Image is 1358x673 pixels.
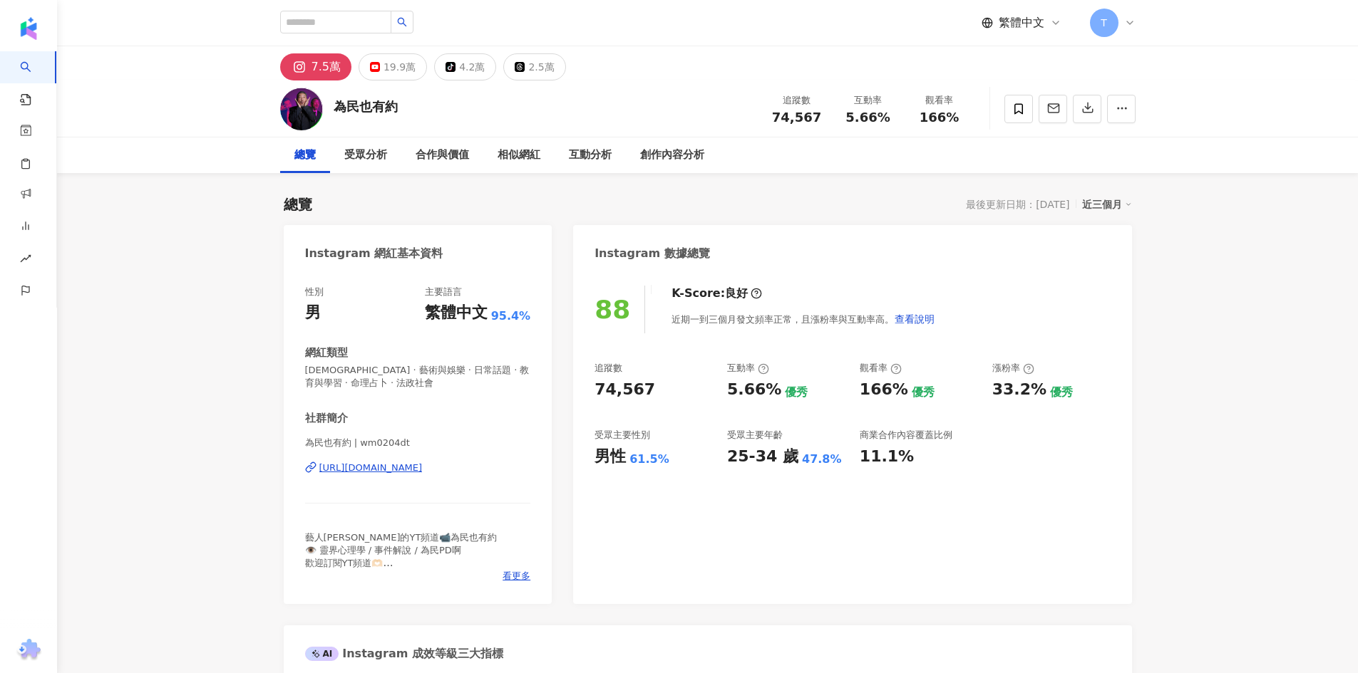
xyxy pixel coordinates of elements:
div: 互動分析 [569,147,612,164]
div: 追蹤數 [595,362,622,375]
div: 總覽 [294,147,316,164]
div: 近三個月 [1082,195,1132,214]
div: 社群簡介 [305,411,348,426]
img: KOL Avatar [280,88,323,130]
button: 4.2萬 [434,53,496,80]
div: 網紅類型 [305,345,348,360]
div: 互動率 [727,362,769,375]
div: 61.5% [629,452,669,467]
div: 觀看率 [860,362,902,375]
div: 2.5萬 [528,57,554,77]
div: 近期一到三個月發文頻率正常，且漲粉率與互動率高。 [672,305,935,333]
div: 相似網紅 [498,147,540,164]
span: rise [20,244,31,276]
div: 受眾主要年齡 [727,429,783,442]
div: 166% [860,379,908,401]
div: AI [305,647,339,661]
span: search [397,17,407,27]
span: T [1101,15,1107,31]
div: 良好 [725,286,748,301]
div: 漲粉率 [992,362,1034,375]
div: K-Score : [672,286,762,301]
div: 33.2% [992,379,1046,401]
div: 互動率 [841,93,895,108]
div: 19.9萬 [384,57,416,77]
a: [URL][DOMAIN_NAME] [305,461,531,474]
div: 主要語言 [425,286,462,298]
div: 性別 [305,286,324,298]
div: 創作內容分析 [640,147,704,164]
div: 5.66% [727,379,781,401]
div: 受眾主要性別 [595,429,650,442]
div: [URL][DOMAIN_NAME] [319,461,423,474]
div: Instagram 網紅基本資料 [305,246,443,261]
div: 追蹤數 [770,93,824,108]
span: [DEMOGRAPHIC_DATA] · 藝術與娛樂 · 日常話題 · 教育與學習 · 命理占卜 · 法政社會 [305,364,531,390]
button: 2.5萬 [503,53,565,80]
img: logo icon [17,17,40,40]
div: 總覽 [284,194,312,214]
img: chrome extension [15,639,43,662]
button: 7.5萬 [280,53,351,80]
span: 為民也有約 | wm0204dt [305,437,531,449]
a: search [20,51,48,107]
div: 11.1% [860,446,914,468]
span: 95.4% [491,308,531,324]
div: 為民也有約 [334,98,398,115]
div: Instagram 數據總覽 [595,246,710,261]
div: 25-34 歲 [727,446,798,468]
span: 藝人[PERSON_NAME]的YT頻道📹為民也有約 👁️ 靈界心理學 / 事件解說 / 為民PD啊 歡迎訂閱YT頻道🫶🏻 ✉️商業合作請來信▶️[EMAIL_ADDRESS][DOMAIN_N... [305,532,498,595]
span: 166% [920,110,960,125]
span: 繁體中文 [999,15,1044,31]
div: 最後更新日期：[DATE] [966,199,1069,210]
span: 看更多 [503,570,530,583]
span: 5.66% [845,110,890,125]
div: 男性 [595,446,626,468]
div: 觀看率 [912,93,967,108]
div: 商業合作內容覆蓋比例 [860,429,952,442]
span: 查看說明 [895,313,935,325]
div: 4.2萬 [459,57,485,77]
div: 優秀 [912,385,935,400]
div: 74,567 [595,379,655,401]
div: Instagram 成效等級三大指標 [305,646,503,662]
div: 優秀 [785,385,808,400]
div: 88 [595,295,630,324]
div: 7.5萬 [312,57,341,77]
button: 查看說明 [894,305,935,333]
div: 優秀 [1050,385,1073,400]
button: 19.9萬 [359,53,427,80]
div: 繁體中文 [425,302,488,324]
div: 男 [305,302,321,324]
div: 受眾分析 [344,147,387,164]
div: 合作與價值 [416,147,469,164]
span: 74,567 [772,110,821,125]
div: 47.8% [802,452,842,467]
